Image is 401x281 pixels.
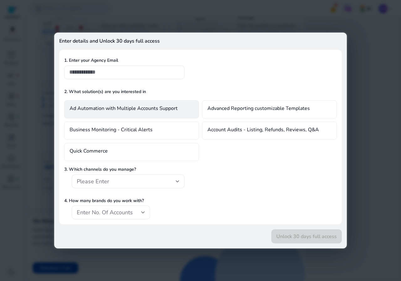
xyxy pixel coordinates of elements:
[64,166,337,173] p: 3. Which channels do you manage?
[59,38,342,50] h4: Enter details and Unlock 30 days full access
[64,57,337,64] p: 1. Enter your Agency Email
[77,209,133,216] span: Enter No. Of Accounts
[77,178,109,185] span: Please Enter
[207,127,319,134] h4: Account Audits - Listing, Refunds, Reviews, Q&A
[64,88,337,95] p: 2. What solution(s) are you interested in
[70,106,178,113] h4: Ad Automation with Multiple Accounts Support
[207,106,310,113] h4: Advanced Reporting customizable Templates
[64,197,337,204] p: 4. How many brands do you work with?
[70,127,153,134] h4: Business Monitoring - Critical Alerts
[70,148,108,156] h4: Quick Commerce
